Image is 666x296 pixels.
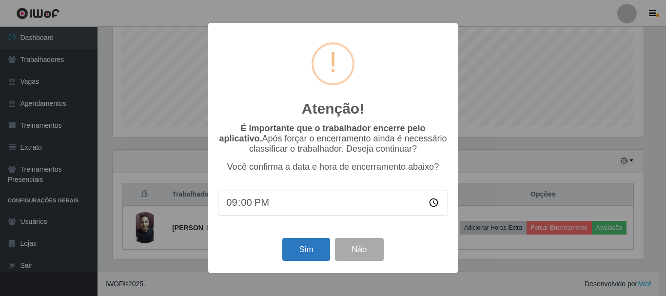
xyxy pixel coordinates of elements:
button: Não [335,238,383,261]
p: Você confirma a data e hora de encerramento abaixo? [218,162,448,172]
button: Sim [282,238,330,261]
b: É importante que o trabalhador encerre pelo aplicativo. [219,123,425,143]
p: Após forçar o encerramento ainda é necessário classificar o trabalhador. Deseja continuar? [218,123,448,154]
h2: Atenção! [302,100,364,118]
